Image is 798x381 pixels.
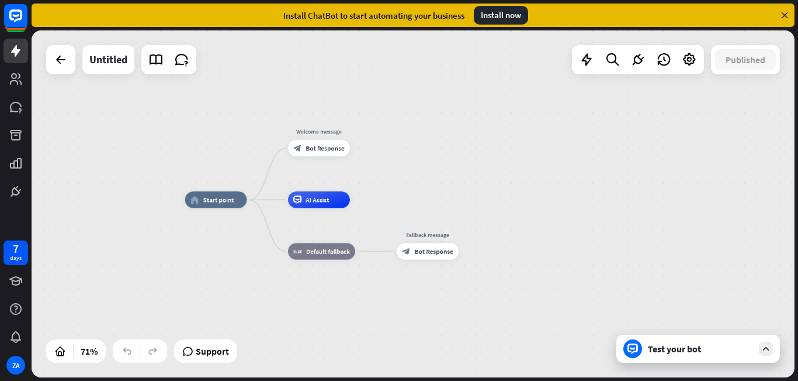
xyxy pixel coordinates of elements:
[4,241,28,265] a: 7 days
[391,231,465,239] div: Fallback message
[190,195,199,204] i: home_2
[196,342,229,361] span: Support
[13,243,19,254] div: 7
[306,247,350,255] span: Default fallback
[10,254,22,262] div: days
[282,128,356,136] div: Welcome message
[203,195,234,204] span: Start point
[6,356,25,375] div: ZA
[9,5,44,40] button: Open LiveChat chat widget
[306,195,329,204] span: AI Assist
[89,45,127,74] div: Untitled
[293,247,302,255] i: block_fallback
[77,342,101,361] div: 71%
[402,247,410,255] i: block_bot_response
[715,49,776,70] button: Published
[474,6,528,25] div: Install now
[283,10,464,21] div: Install ChatBot to start automating your business
[306,144,344,152] span: Bot Response
[648,343,753,355] div: Test your bot
[415,247,453,255] span: Bot Response
[293,144,301,152] i: block_bot_response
